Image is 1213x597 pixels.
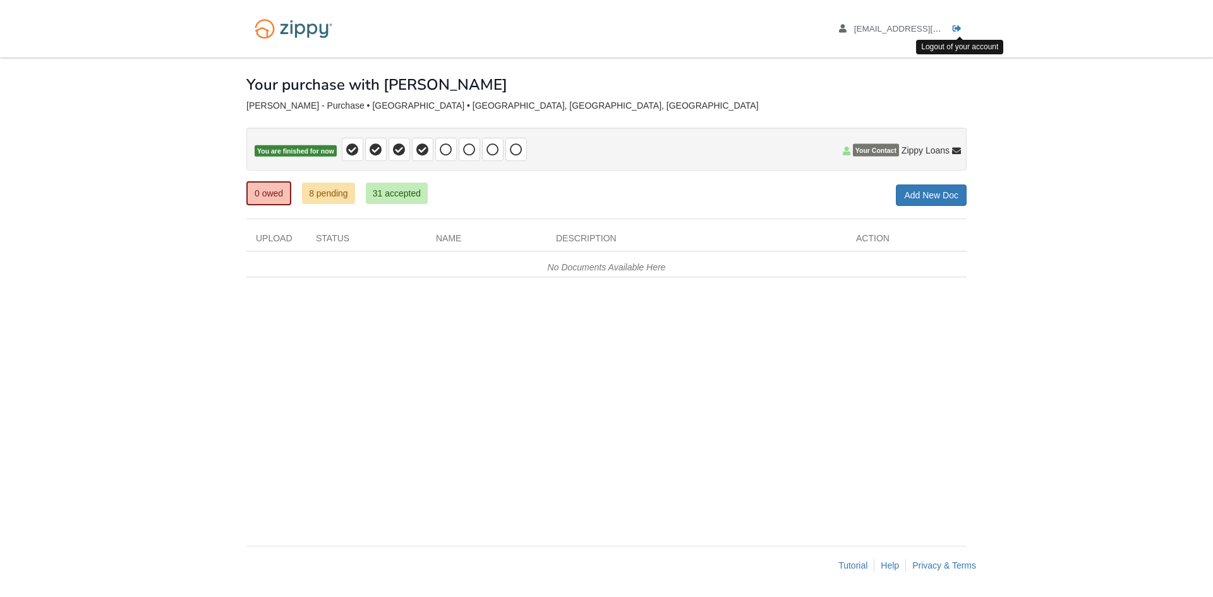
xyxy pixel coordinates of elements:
a: Log out [953,24,967,37]
div: [PERSON_NAME] - Purchase • [GEOGRAPHIC_DATA] • [GEOGRAPHIC_DATA], [GEOGRAPHIC_DATA], [GEOGRAPHIC_... [246,100,967,111]
div: Upload [246,232,306,251]
span: You are finished for now [255,145,337,157]
div: Description [546,232,847,251]
a: edit profile [839,24,999,37]
span: jimenezfamily2813@gmail.com [854,24,999,33]
span: Zippy Loans [902,144,950,157]
a: 8 pending [302,183,355,204]
img: Logo [246,13,341,45]
span: Your Contact [853,144,899,157]
a: Privacy & Terms [912,560,976,570]
em: No Documents Available Here [548,262,666,272]
a: Help [881,560,899,570]
a: 31 accepted [366,183,428,204]
a: Tutorial [838,560,867,570]
div: Logout of your account [916,40,1003,54]
h1: Your purchase with [PERSON_NAME] [246,76,507,93]
a: 0 owed [246,181,291,205]
div: Name [426,232,546,251]
div: Status [306,232,426,251]
div: Action [847,232,967,251]
a: Add New Doc [896,184,967,206]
